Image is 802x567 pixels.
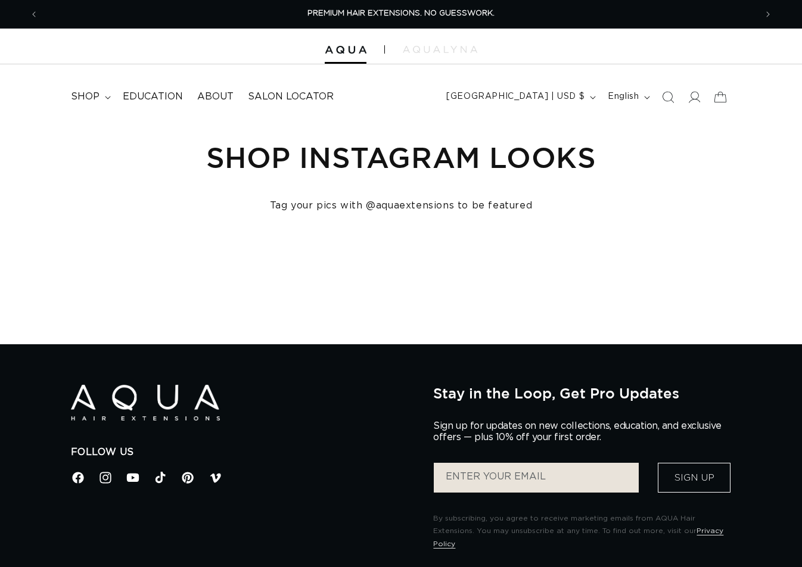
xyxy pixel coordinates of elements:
span: shop [71,91,100,103]
span: About [197,91,234,103]
img: Aqua Hair Extensions [325,46,366,54]
span: [GEOGRAPHIC_DATA] | USD $ [446,91,585,103]
span: PREMIUM HAIR EXTENSIONS. NO GUESSWORK. [307,10,495,17]
h1: Shop Instagram Looks [71,139,732,176]
button: Previous announcement [21,3,47,26]
a: Salon Locator [241,83,341,110]
img: aqualyna.com [403,46,477,53]
button: Next announcement [755,3,781,26]
p: By subscribing, you agree to receive marketing emails from AQUA Hair Extensions. You may unsubscr... [433,512,731,551]
input: ENTER YOUR EMAIL [434,463,639,493]
button: Sign Up [658,463,730,493]
h4: Tag your pics with @aquaextensions to be featured [71,200,732,212]
a: Education [116,83,190,110]
summary: Search [655,84,681,110]
h2: Stay in the Loop, Get Pro Updates [433,385,731,401]
summary: shop [64,83,116,110]
a: About [190,83,241,110]
h2: Follow Us [71,446,416,459]
p: Sign up for updates on new collections, education, and exclusive offers — plus 10% off your first... [433,420,731,443]
button: English [601,86,655,108]
span: English [608,91,639,103]
img: Aqua Hair Extensions [71,385,220,421]
button: [GEOGRAPHIC_DATA] | USD $ [439,86,601,108]
span: Education [123,91,183,103]
span: Salon Locator [248,91,334,103]
a: Privacy Policy [433,527,723,547]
